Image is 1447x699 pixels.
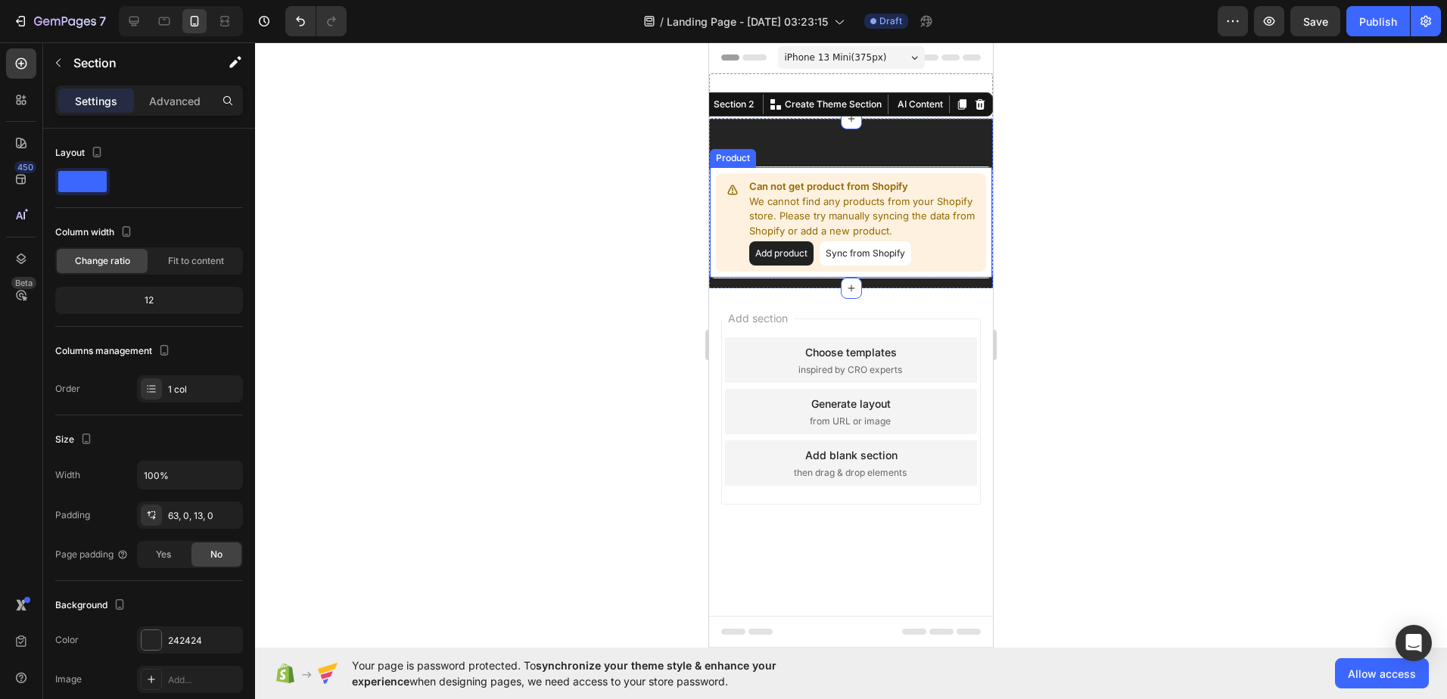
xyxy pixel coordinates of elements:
p: Section [73,54,198,72]
div: Open Intercom Messenger [1396,625,1432,661]
button: Allow access [1335,658,1429,688]
div: Order [55,382,80,396]
div: Background [55,595,129,616]
div: Layout [55,143,106,163]
span: Allow access [1348,666,1416,682]
iframe: Design area [709,42,993,648]
div: 242424 [168,634,239,648]
div: 1 col [168,383,239,396]
p: Advanced [149,93,201,109]
span: Fit to content [168,254,224,268]
div: Publish [1359,14,1397,30]
span: No [210,548,222,561]
div: Undo/Redo [285,6,347,36]
button: Save [1290,6,1340,36]
span: / [660,14,664,30]
p: 7 [99,12,106,30]
span: Your page is password protected. To when designing pages, we need access to your store password. [352,657,836,689]
div: Image [55,673,82,686]
div: Color [55,633,79,647]
div: Width [55,468,80,482]
div: Columns management [55,341,173,362]
span: Draft [879,14,902,28]
div: 63, 0, 13, 0 [168,509,239,523]
div: Page padding [55,548,129,561]
button: 7 [6,6,113,36]
div: Size [55,430,95,450]
span: Yes [156,548,171,561]
button: Publish [1346,6,1410,36]
div: Padding [55,508,90,522]
span: Change ratio [75,254,130,268]
div: 12 [58,290,240,311]
input: Auto [138,461,242,489]
div: Add... [168,673,239,687]
p: Settings [75,93,117,109]
div: 450 [14,161,36,173]
span: Save [1303,15,1328,28]
span: synchronize your theme style & enhance your experience [352,659,776,688]
div: Beta [11,277,36,289]
div: Column width [55,222,135,243]
span: Landing Page - [DATE] 03:23:15 [667,14,828,30]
